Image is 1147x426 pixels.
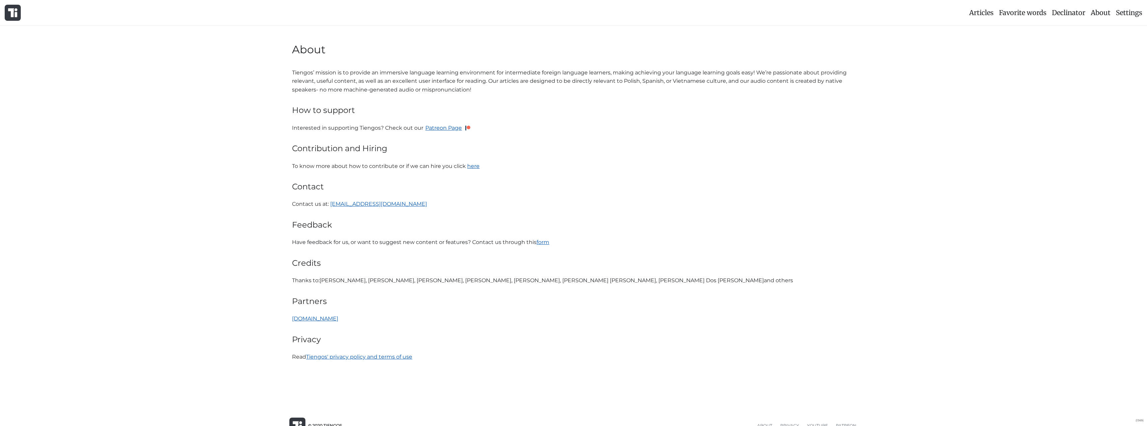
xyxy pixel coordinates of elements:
[292,68,855,94] p: Tiengos’ mission is to provide an immersive language learning environment for intermediate foreig...
[467,163,480,169] a: here
[2,2,23,23] a: logo
[330,201,427,207] a: [EMAIL_ADDRESS][DOMAIN_NAME]
[536,239,549,245] a: form
[425,124,471,132] a: Patreon Page
[292,295,855,308] h2: Partners
[292,333,855,346] h2: Privacy
[292,41,855,58] h1: About
[292,142,855,155] h2: Contribution and Hiring
[292,180,855,193] h2: Contact
[999,8,1047,17] span: Favorite words
[1091,8,1110,17] span: About
[292,200,855,208] p: Contact us at:
[1116,8,1142,17] span: Settings
[292,238,855,247] p: Have feedback for us, or want to suggest new content or features? Contact us through this
[292,257,855,269] h2: Credits
[292,162,855,171] p: To know more about how to contribute or if we can hire you click
[464,125,471,131] img: patreon icon
[292,124,855,132] p: Interested in supporting Tiengos? Check out our
[1136,418,1144,423] div: (1369)
[306,354,412,360] a: Tiengos' privacy policy and terms of use
[292,104,855,117] h2: How to support
[292,353,855,361] p: Read
[1052,8,1085,17] span: Declinator
[969,8,994,17] span: Articles
[8,8,17,17] img: logo
[292,315,338,322] a: [DOMAIN_NAME]
[292,219,855,231] h2: Feedback
[292,276,855,285] p: Thanks to: [PERSON_NAME], [PERSON_NAME], [PERSON_NAME], [PERSON_NAME], [PERSON_NAME], [PERSON_NAM...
